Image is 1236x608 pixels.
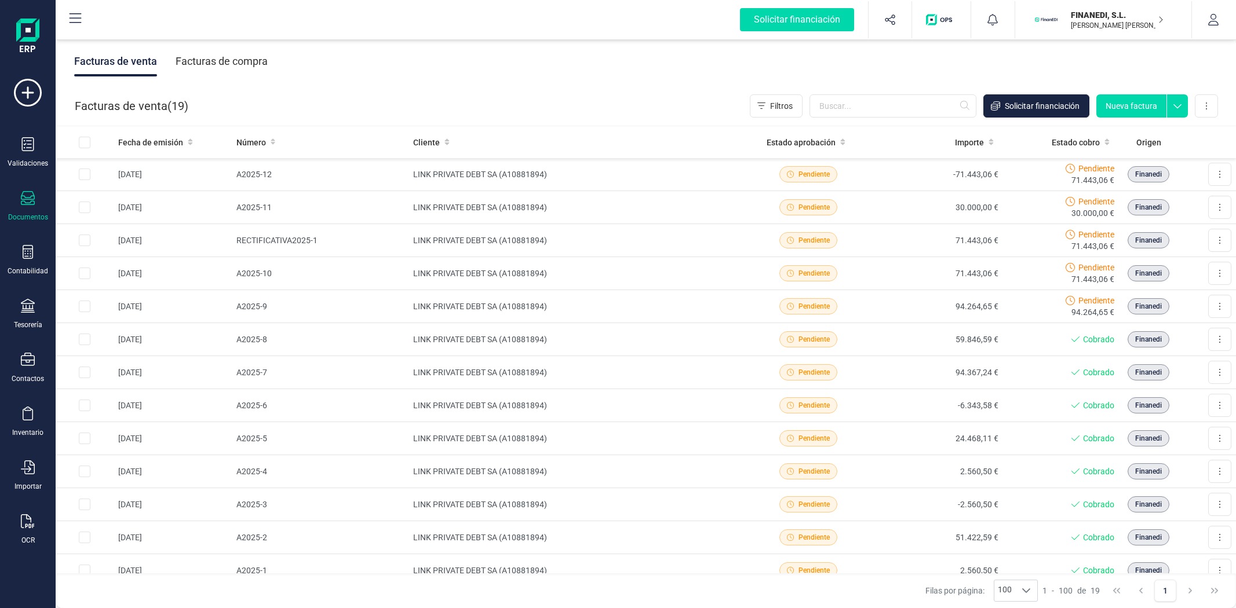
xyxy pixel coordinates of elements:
[799,433,830,444] span: Pendiente
[12,428,43,437] div: Inventario
[409,356,743,389] td: LINK PRIVATE DEBT SA (A10881894)
[114,158,232,191] td: [DATE]
[799,367,830,378] span: Pendiente
[873,257,1003,290] td: 71.443,06 €
[1135,334,1162,345] span: Finanedi
[873,422,1003,455] td: 24.468,11 €
[8,213,48,222] div: Documentos
[873,488,1003,521] td: -2.560,50 €
[925,580,1038,602] div: Filas por página:
[79,367,90,378] div: Row Selected f5113622-9239-413c-bf00-72cf8bf60852
[409,158,743,191] td: LINK PRIVATE DEBT SA (A10881894)
[1042,585,1100,596] div: -
[74,46,157,76] div: Facturas de venta
[750,94,803,118] button: Filtros
[770,100,793,112] span: Filtros
[114,554,232,587] td: [DATE]
[873,191,1003,224] td: 30.000,00 €
[114,191,232,224] td: [DATE]
[1135,202,1162,213] span: Finanedi
[1071,174,1114,186] span: 71.443,06 €
[1135,565,1162,576] span: Finanedi
[1071,21,1164,30] p: [PERSON_NAME] [PERSON_NAME]
[79,400,90,411] div: Row Selected 3550f7df-ae43-41af-b624-53651b13355e
[1083,367,1114,378] span: Cobrado
[1135,169,1162,180] span: Finanedi
[75,94,188,118] div: Facturas de venta ( )
[118,137,183,148] span: Fecha de emisión
[232,521,409,554] td: A2025-2
[873,554,1003,587] td: 2.560,50 €
[1078,163,1114,174] span: Pendiente
[1136,137,1161,148] span: Origen
[1077,585,1086,596] span: de
[1154,580,1176,602] button: Page 1
[79,565,90,576] div: Row Selected 071e410c-57d3-458f-9340-66b715be3ec5
[79,433,90,444] div: Row Selected 86f12270-e543-4524-a5dc-362f844ee7bd
[799,268,830,279] span: Pendiente
[1078,262,1114,273] span: Pendiente
[926,14,957,25] img: Logo de OPS
[1179,580,1201,602] button: Next Page
[1083,565,1114,576] span: Cobrado
[1034,7,1059,32] img: FI
[8,266,48,276] div: Contabilidad
[79,202,90,213] div: Row Selected 1c7fadc7-3346-4f5a-aa49-576d300c5ea3
[409,455,743,488] td: LINK PRIVATE DEBT SA (A10881894)
[799,499,830,510] span: Pendiente
[1135,466,1162,477] span: Finanedi
[1071,9,1164,21] p: FINANEDI, S.L.
[873,224,1003,257] td: 71.443,06 €
[232,158,409,191] td: A2025-12
[1135,499,1162,510] span: Finanedi
[799,235,830,246] span: Pendiente
[232,356,409,389] td: A2025-7
[409,191,743,224] td: LINK PRIVATE DEBT SA (A10881894)
[232,257,409,290] td: A2025-10
[79,466,90,477] div: Row Selected 50ba2169-ce1e-47e4-842a-a1c99f6f0409
[1005,100,1080,112] span: Solicitar financiación
[1078,196,1114,207] span: Pendiente
[409,323,743,356] td: LINK PRIVATE DEBT SA (A10881894)
[1130,580,1152,602] button: Previous Page
[409,389,743,422] td: LINK PRIVATE DEBT SA (A10881894)
[799,202,830,213] span: Pendiente
[232,389,409,422] td: A2025-6
[232,191,409,224] td: A2025-11
[409,290,743,323] td: LINK PRIVATE DEBT SA (A10881894)
[994,580,1015,601] span: 100
[409,488,743,521] td: LINK PRIVATE DEBT SA (A10881894)
[873,521,1003,554] td: 51.422,59 €
[14,482,42,491] div: Importar
[1083,433,1114,444] span: Cobrado
[79,532,90,543] div: Row Selected 3e97f29f-06b0-4f69-aa9d-bb0e730476d9
[21,536,35,545] div: OCR
[799,301,830,312] span: Pendiente
[1135,532,1162,543] span: Finanedi
[1071,306,1114,318] span: 94.264,65 €
[1029,1,1177,38] button: FIFINANEDI, S.L.[PERSON_NAME] [PERSON_NAME]
[12,374,44,383] div: Contactos
[1135,433,1162,444] span: Finanedi
[114,488,232,521] td: [DATE]
[232,455,409,488] td: A2025-4
[1083,499,1114,510] span: Cobrado
[740,8,854,31] div: Solicitar financiación
[799,565,830,576] span: Pendiente
[1078,295,1114,306] span: Pendiente
[409,224,743,257] td: LINK PRIVATE DEBT SA (A10881894)
[16,19,39,56] img: Logo Finanedi
[1052,137,1100,148] span: Estado cobro
[79,235,90,246] div: Row Selected f948c42b-dc2a-4df4-bb41-071934d57753
[1204,580,1226,602] button: Last Page
[873,356,1003,389] td: 94.367,24 €
[114,422,232,455] td: [DATE]
[114,224,232,257] td: [DATE]
[1135,268,1162,279] span: Finanedi
[232,323,409,356] td: A2025-8
[232,224,409,257] td: RECTIFICATIVA2025-1
[176,46,268,76] div: Facturas de compra
[409,554,743,587] td: LINK PRIVATE DEBT SA (A10881894)
[409,521,743,554] td: LINK PRIVATE DEBT SA (A10881894)
[1042,585,1047,596] span: 1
